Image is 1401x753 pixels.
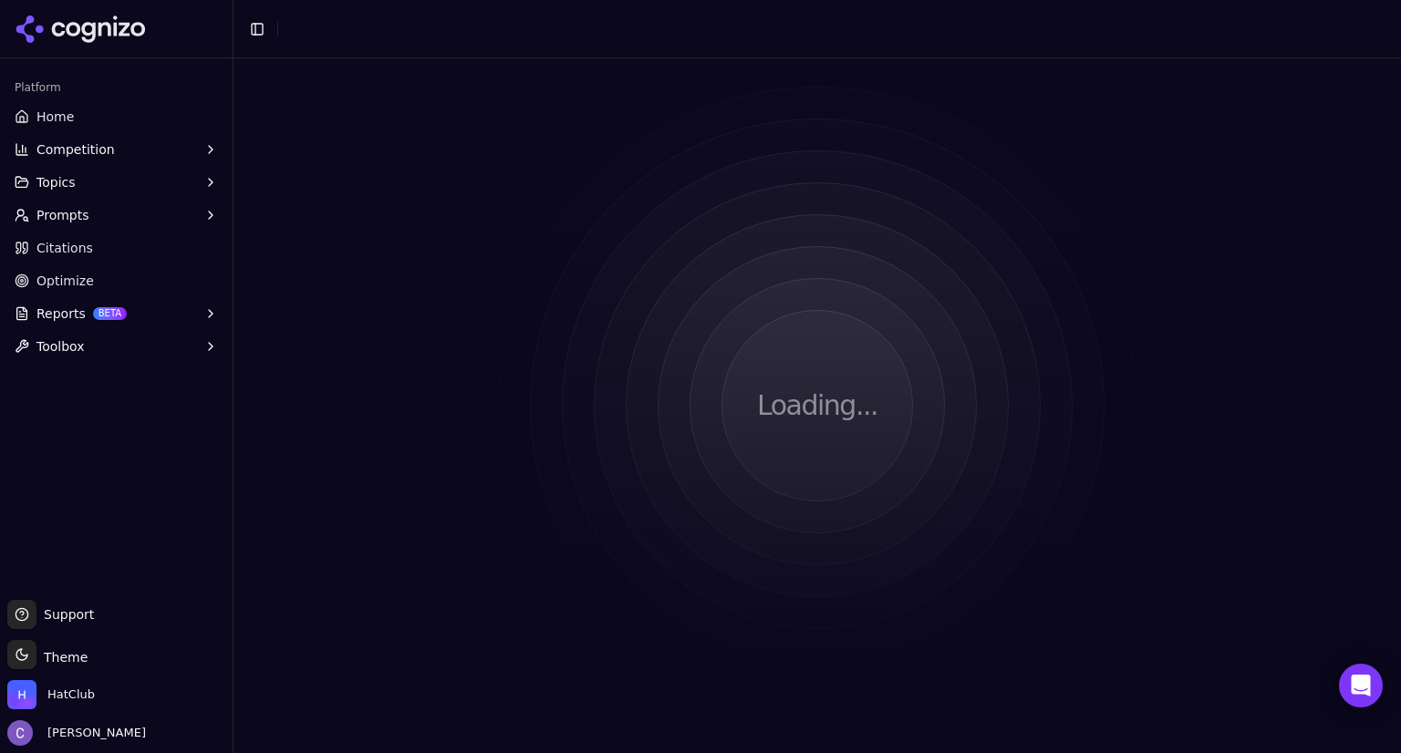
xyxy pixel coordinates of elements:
a: Citations [7,233,225,263]
span: [PERSON_NAME] [40,725,146,741]
button: Open user button [7,720,146,746]
span: Home [36,108,74,126]
div: Platform [7,73,225,102]
span: Support [36,605,94,624]
span: Topics [36,173,76,191]
button: Prompts [7,201,225,230]
span: Theme [36,650,88,665]
span: Citations [36,239,93,257]
p: Loading... [757,389,877,422]
button: ReportsBETA [7,299,225,328]
span: Optimize [36,272,94,290]
button: Topics [7,168,225,197]
span: HatClub [47,686,95,703]
span: Prompts [36,206,89,224]
img: HatClub [7,680,36,709]
span: Competition [36,140,115,159]
button: Toolbox [7,332,225,361]
span: Toolbox [36,337,85,356]
a: Optimize [7,266,225,295]
button: Open organization switcher [7,680,95,709]
span: BETA [93,307,127,320]
img: Chris Hayes [7,720,33,746]
span: Reports [36,304,86,323]
a: Home [7,102,225,131]
button: Competition [7,135,225,164]
div: Open Intercom Messenger [1339,664,1383,707]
